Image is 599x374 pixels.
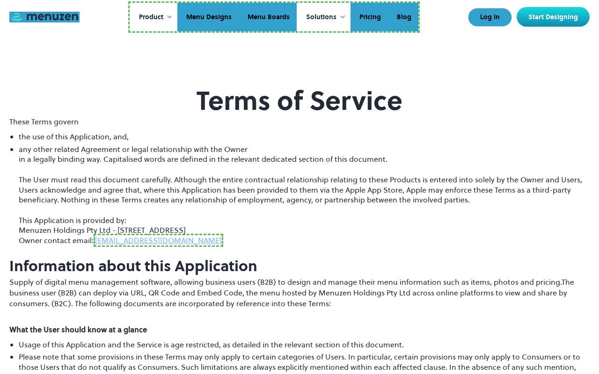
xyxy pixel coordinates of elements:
h2: Information about this Application [9,258,590,274]
strong: What the User should know at a glance [9,324,147,335]
a: [EMAIL_ADDRESS][DOMAIN_NAME] [94,234,223,247]
li: the use of this Application, and, [19,132,590,144]
a: Blog [388,3,418,32]
li: Usage of this Application and the Service is age restricted, as detailed in the relevant section ... [19,340,590,352]
a: Pricing [351,3,388,32]
li: any other related Agreement or legal relationship with the Owner in a legally binding way. Capita... [19,144,590,248]
div: Solutions [297,3,351,32]
div: Product [130,3,177,32]
div: Solutions [306,12,336,22]
h1: Terms of Service [120,85,479,116]
a: Start Designing [517,7,590,27]
p: These Terms govern [9,116,590,127]
a: Menu Boards [239,3,297,32]
a: Log In [468,8,512,27]
a: Menu Designs [177,3,239,32]
p: Supply of digital menu management software, allowing business users (B2B) to design and manage th... [9,277,590,335]
div: Product [139,12,163,22]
